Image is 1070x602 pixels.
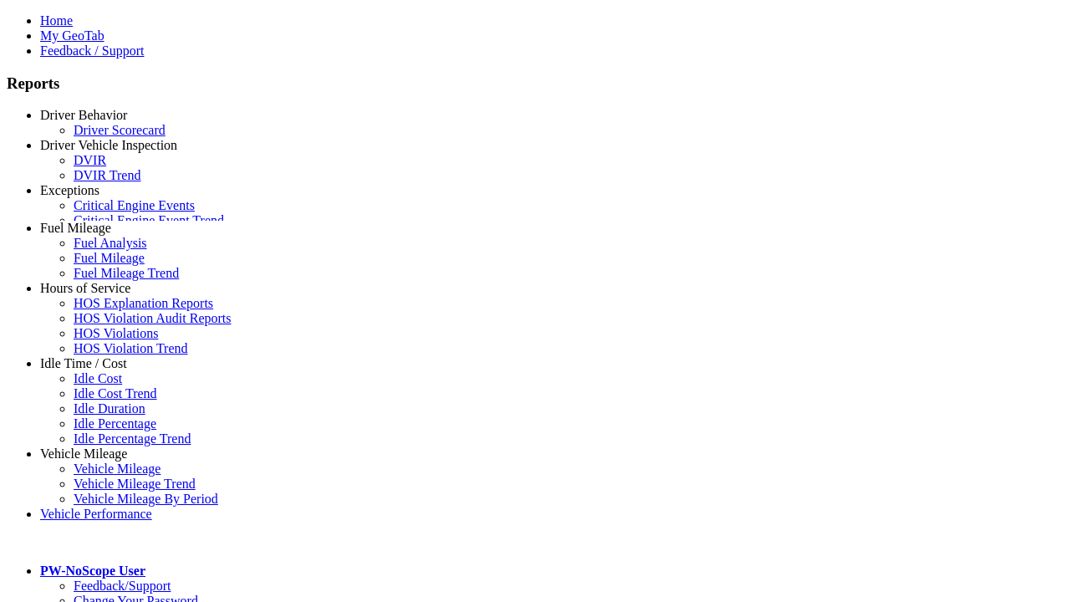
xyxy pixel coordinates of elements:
[74,371,122,385] a: Idle Cost
[40,446,127,461] a: Vehicle Mileage
[40,356,127,370] a: Idle Time / Cost
[74,579,171,593] a: Feedback/Support
[40,221,111,235] a: Fuel Mileage
[40,108,127,122] a: Driver Behavior
[74,401,145,416] a: Idle Duration
[74,296,213,310] a: HOS Explanation Reports
[74,311,232,325] a: HOS Violation Audit Reports
[74,266,179,280] a: Fuel Mileage Trend
[74,477,196,491] a: Vehicle Mileage Trend
[40,183,99,197] a: Exceptions
[74,431,191,446] a: Idle Percentage Trend
[40,13,73,28] a: Home
[74,341,188,355] a: HOS Violation Trend
[74,326,158,340] a: HOS Violations
[40,507,152,521] a: Vehicle Performance
[74,462,160,476] a: Vehicle Mileage
[74,123,166,137] a: Driver Scorecard
[40,138,177,152] a: Driver Vehicle Inspection
[74,416,156,431] a: Idle Percentage
[40,43,144,58] a: Feedback / Support
[74,168,140,182] a: DVIR Trend
[74,198,195,212] a: Critical Engine Events
[40,28,104,43] a: My GeoTab
[74,213,224,227] a: Critical Engine Event Trend
[40,564,145,578] a: PW-NoScope User
[74,251,145,265] a: Fuel Mileage
[74,492,218,506] a: Vehicle Mileage By Period
[74,386,157,400] a: Idle Cost Trend
[40,281,130,295] a: Hours of Service
[7,74,1063,93] h3: Reports
[74,236,147,250] a: Fuel Analysis
[74,153,106,167] a: DVIR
